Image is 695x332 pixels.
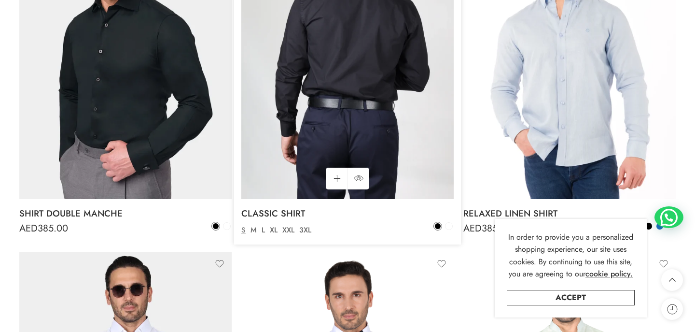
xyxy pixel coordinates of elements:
a: XL [267,225,280,236]
a: 3XL [297,225,314,236]
a: RELAXED LINEN SHIRT [463,204,676,223]
span: AED [463,221,482,235]
a: XXL [280,225,297,236]
a: L [259,225,267,236]
a: cookie policy. [585,268,633,280]
a: Blue [655,222,664,231]
a: Black [644,222,653,231]
a: CLASSIC SHIRT [241,204,454,223]
a: S [239,225,248,236]
a: White [222,222,231,231]
a: Accept [507,290,635,305]
bdi: 275.00 [241,221,290,235]
bdi: 385.00 [19,221,68,235]
bdi: 385.00 [463,221,512,235]
a: White [445,222,453,231]
a: Black [433,222,442,231]
a: M [248,225,259,236]
span: In order to provide you a personalized shopping experience, our site uses cookies. By continuing ... [508,231,633,280]
a: Select options for “CLASSIC SHIRT” [326,168,347,189]
a: Black [211,222,220,231]
a: SHIRT DOUBLE MANCHE [19,204,232,223]
span: AED [19,221,38,235]
span: AED [241,221,260,235]
a: QUICK SHOP [347,168,369,189]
